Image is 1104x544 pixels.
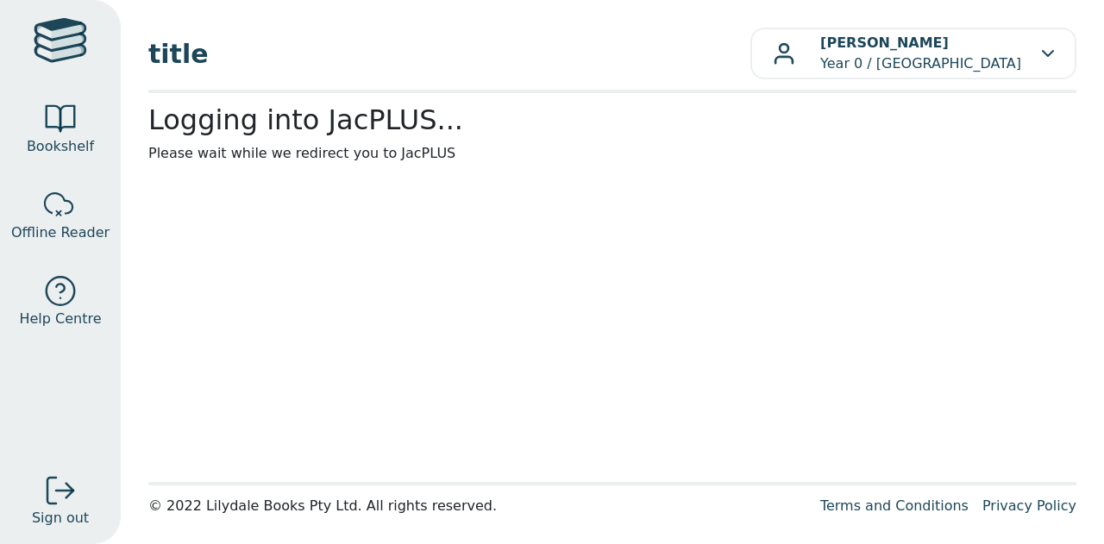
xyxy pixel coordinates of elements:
span: Help Centre [19,309,101,329]
p: Please wait while we redirect you to JacPLUS [148,143,1076,164]
span: Offline Reader [11,222,110,243]
p: Year 0 / [GEOGRAPHIC_DATA] [820,33,1021,74]
b: [PERSON_NAME] [820,34,949,51]
a: Privacy Policy [982,497,1076,514]
button: [PERSON_NAME]Year 0 / [GEOGRAPHIC_DATA] [750,28,1076,79]
span: Bookshelf [27,136,94,157]
span: title [148,34,750,73]
span: Sign out [32,508,89,528]
a: Terms and Conditions [820,497,969,514]
h2: Logging into JacPLUS... [148,103,1076,136]
div: © 2022 Lilydale Books Pty Ltd. All rights reserved. [148,496,806,516]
